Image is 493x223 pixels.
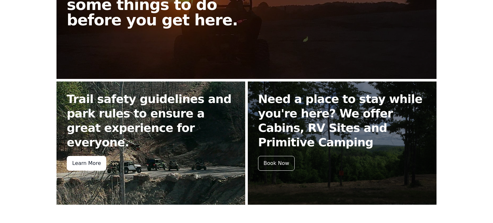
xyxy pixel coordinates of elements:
h2: Need a place to stay while you're here? We offer Cabins, RV Sites and Primitive Camping [258,92,426,150]
a: Need a place to stay while you're here? We offer Cabins, RV Sites and Primitive Camping Book Now [248,81,437,205]
a: Trail safety guidelines and park rules to ensure a great experience for everyone. Learn More [56,81,245,205]
h2: Trail safety guidelines and park rules to ensure a great experience for everyone. [67,92,235,150]
div: Book Now [258,156,295,171]
div: Learn More [67,156,106,171]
